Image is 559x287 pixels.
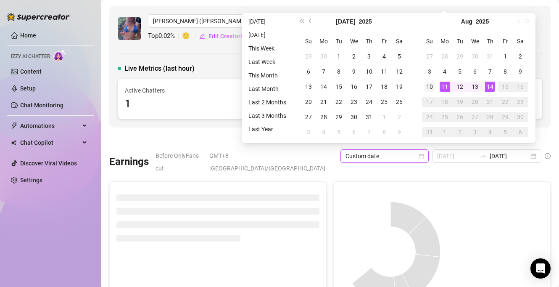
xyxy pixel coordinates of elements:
th: Mo [316,34,331,49]
span: Izzy AI Chatter [11,53,50,61]
td: 2025-08-19 [452,94,467,109]
div: 4 [379,51,389,61]
div: 6 [515,127,525,137]
li: Last Month [245,84,290,94]
div: 5 [500,127,510,137]
div: 27 [425,51,435,61]
div: 30 [470,51,480,61]
div: 29 [303,51,314,61]
div: 2 [349,51,359,61]
td: 2025-08-03 [422,64,437,79]
td: 2025-08-04 [437,64,452,79]
div: 4 [319,127,329,137]
div: 28 [485,112,495,122]
td: 2025-08-26 [452,109,467,125]
th: Th [483,34,498,49]
div: 18 [379,82,389,92]
td: 2025-07-01 [331,49,346,64]
td: 2025-08-06 [467,64,483,79]
td: 2025-08-14 [483,79,498,94]
div: 10 [425,82,435,92]
div: 13 [470,82,480,92]
th: Tu [452,34,467,49]
li: [DATE] [245,16,290,27]
div: 8 [500,66,510,77]
span: Active Chatters [125,86,248,95]
button: Edit Creator's Bio [199,29,254,43]
td: 2025-07-14 [316,79,331,94]
td: 2025-07-19 [392,79,407,94]
td: 2025-08-09 [513,64,528,79]
td: 2025-08-07 [483,64,498,79]
th: Sa [513,34,528,49]
div: 29 [334,112,344,122]
button: Previous month (PageUp) [306,13,315,30]
li: This Week [245,43,290,53]
div: 1 [334,51,344,61]
div: 30 [349,112,359,122]
li: [DATE] [245,30,290,40]
th: Sa [392,34,407,49]
span: GMT+8 [GEOGRAPHIC_DATA]/[GEOGRAPHIC_DATA] [209,149,335,175]
div: 2 [394,112,404,122]
td: 2025-08-07 [361,125,377,140]
td: 2025-07-31 [483,49,498,64]
button: Choose a year [476,13,489,30]
div: 3 [303,127,314,137]
td: 2025-07-31 [361,109,377,125]
td: 2025-08-28 [483,109,498,125]
td: 2025-08-03 [301,125,316,140]
span: thunderbolt [11,122,18,129]
li: Last Week [245,57,290,67]
td: 2025-07-22 [331,94,346,109]
div: 4 [485,127,495,137]
div: 8 [379,127,389,137]
div: 26 [455,112,465,122]
li: This Month [245,70,290,80]
input: End date [490,151,529,161]
td: 2025-06-30 [316,49,331,64]
div: 28 [319,112,329,122]
div: 17 [364,82,374,92]
div: 23 [349,97,359,107]
td: 2025-07-08 [331,64,346,79]
div: 22 [500,97,510,107]
li: Last 3 Months [245,111,290,121]
span: Custom date [345,150,424,162]
td: 2025-07-23 [346,94,361,109]
img: logo-BBDzfeDw.svg [7,13,70,21]
td: 2025-08-11 [437,79,452,94]
td: 2025-08-30 [513,109,528,125]
span: edit [199,33,205,39]
div: 3 [364,51,374,61]
div: 19 [455,97,465,107]
td: 2025-07-06 [301,64,316,79]
td: 2025-07-13 [301,79,316,94]
td: 2025-08-02 [513,49,528,64]
li: Last 2 Months [245,97,290,107]
a: Settings [20,177,42,183]
div: 24 [364,97,374,107]
span: Live Metrics (last hour) [124,64,195,74]
div: 29 [500,112,510,122]
div: 2 [455,127,465,137]
div: 14 [319,82,329,92]
h3: Earnings [109,155,149,169]
th: Fr [377,34,392,49]
th: Tu [331,34,346,49]
div: 25 [379,97,389,107]
span: Top 0.02 % [148,31,182,41]
div: 20 [303,97,314,107]
td: 2025-08-15 [498,79,513,94]
div: 21 [485,97,495,107]
td: 2025-07-17 [361,79,377,94]
td: 2025-09-06 [513,125,528,140]
td: 2025-08-12 [452,79,467,94]
th: We [467,34,483,49]
td: 2025-08-04 [316,125,331,140]
td: 2025-08-21 [483,94,498,109]
td: 2025-07-18 [377,79,392,94]
div: 3 [425,66,435,77]
div: 12 [455,82,465,92]
td: 2025-08-10 [422,79,437,94]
